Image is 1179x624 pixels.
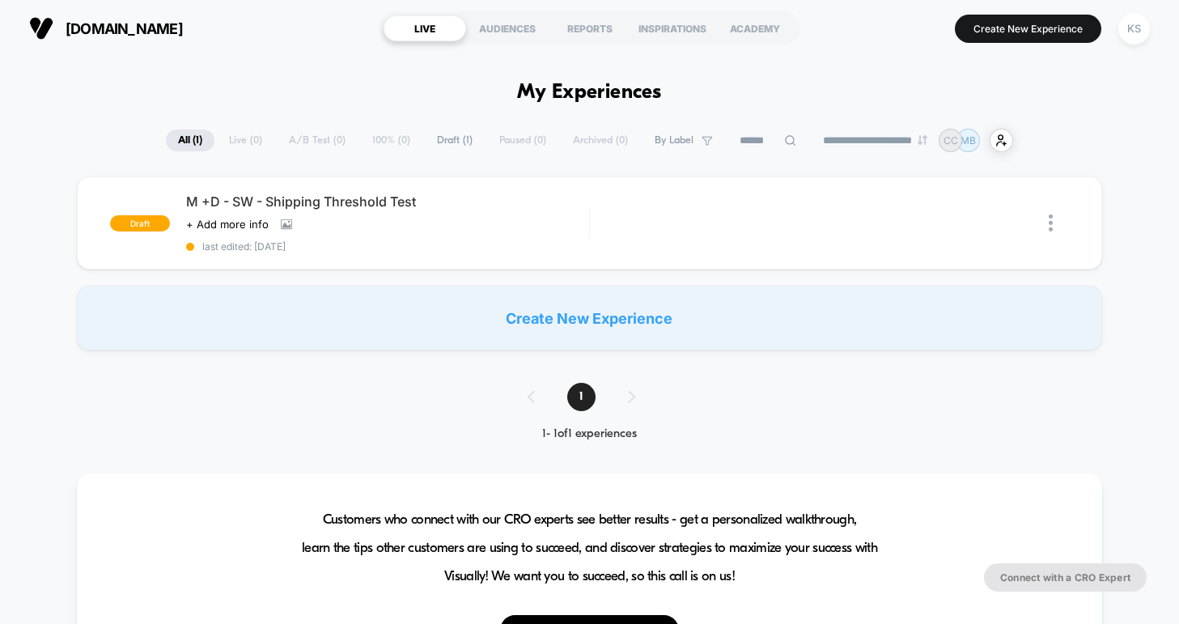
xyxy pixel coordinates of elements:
[186,218,269,231] span: + Add more info
[186,240,589,253] span: last edited: [DATE]
[166,129,214,151] span: All ( 1 )
[631,15,714,41] div: INSPIRATIONS
[961,134,976,146] p: MB
[29,16,53,40] img: Visually logo
[466,15,549,41] div: AUDIENCES
[1049,214,1053,231] img: close
[549,15,631,41] div: REPORTS
[1118,13,1150,45] div: KS
[511,427,668,441] div: 1 - 1 of 1 experiences
[517,81,662,104] h1: My Experiences
[567,383,596,411] span: 1
[944,134,958,146] p: CC
[655,134,693,146] span: By Label
[425,129,485,151] span: Draft ( 1 )
[714,15,796,41] div: ACADEMY
[984,563,1147,592] button: Connect with a CRO Expert
[66,20,183,37] span: [DOMAIN_NAME]
[77,286,1103,350] div: Create New Experience
[186,193,589,210] span: M +D - SW - Shipping Threshold Test
[918,135,927,145] img: end
[384,15,466,41] div: LIVE
[955,15,1101,43] button: Create New Experience
[302,506,877,591] span: Customers who connect with our CRO experts see better results - get a personalized walkthrough, l...
[24,15,188,41] button: [DOMAIN_NAME]
[1113,12,1155,45] button: KS
[110,215,170,231] span: draft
